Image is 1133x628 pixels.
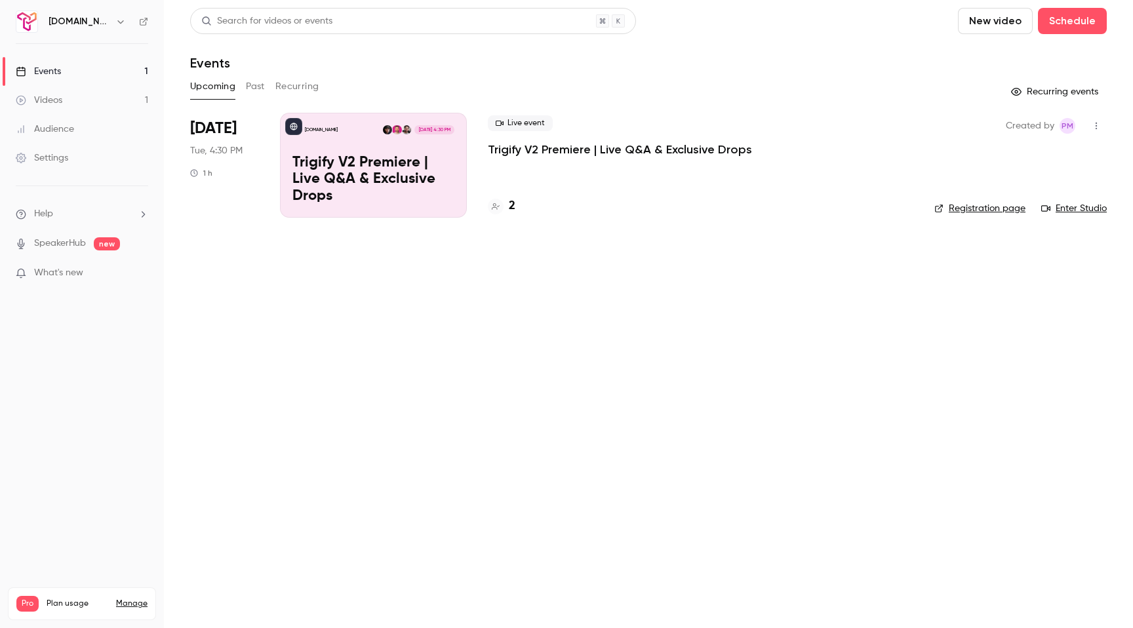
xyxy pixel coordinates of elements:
h4: 2 [509,197,515,215]
a: Trigify V2 Premiere | Live Q&A & Exclusive Drops[DOMAIN_NAME]Piers MontgomeryHugo MiIllington-Dra... [280,113,467,218]
img: Max Mitcham [383,125,392,134]
a: Manage [116,599,148,609]
span: PM [1062,118,1073,134]
button: Past [246,76,265,97]
a: Enter Studio [1041,202,1107,215]
button: Recurring events [1005,81,1107,102]
div: Events [16,65,61,78]
img: Trigify.io [16,11,37,32]
div: 1 h [190,168,212,178]
img: Hugo MiIllington-Drake [392,125,401,134]
span: Help [34,207,53,221]
span: Pro [16,596,39,612]
li: help-dropdown-opener [16,207,148,221]
h6: [DOMAIN_NAME] [49,15,110,28]
span: Tue, 4:30 PM [190,144,243,157]
span: [DATE] [190,118,237,139]
span: Created by [1006,118,1054,134]
a: Registration page [934,202,1025,215]
button: Upcoming [190,76,235,97]
a: SpeakerHub [34,237,86,250]
span: Piers Montgomery [1060,118,1075,134]
a: 2 [488,197,515,215]
span: new [94,237,120,250]
span: [DATE] 4:30 PM [414,125,454,134]
button: Schedule [1038,8,1107,34]
img: Piers Montgomery [402,125,411,134]
button: Recurring [275,76,319,97]
a: Trigify V2 Premiere | Live Q&A & Exclusive Drops [488,142,752,157]
p: [DOMAIN_NAME] [305,127,338,133]
button: New video [958,8,1033,34]
h1: Events [190,55,230,71]
span: Live event [488,115,553,131]
div: Audience [16,123,74,136]
p: Trigify V2 Premiere | Live Q&A & Exclusive Drops [292,155,454,205]
span: What's new [34,266,83,280]
span: Plan usage [47,599,108,609]
div: Nov 4 Tue, 4:30 PM (Europe/London) [190,113,259,218]
div: Settings [16,151,68,165]
div: Videos [16,94,62,107]
div: Search for videos or events [201,14,332,28]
